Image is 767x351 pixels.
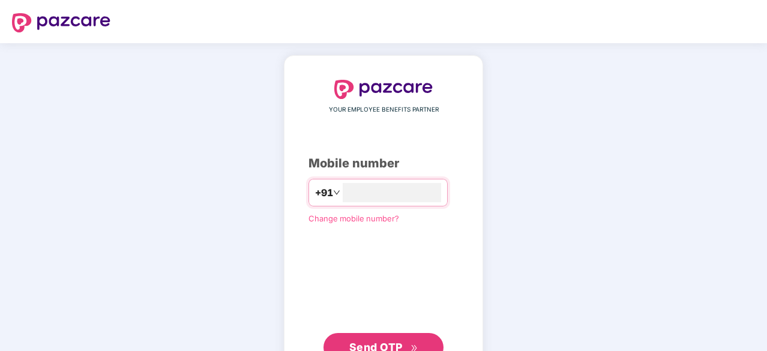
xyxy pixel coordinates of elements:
span: down [333,189,340,196]
span: YOUR EMPLOYEE BENEFITS PARTNER [329,105,439,115]
a: Change mobile number? [308,214,399,223]
img: logo [12,13,110,32]
span: +91 [315,185,333,200]
img: logo [334,80,433,99]
div: Mobile number [308,154,459,173]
